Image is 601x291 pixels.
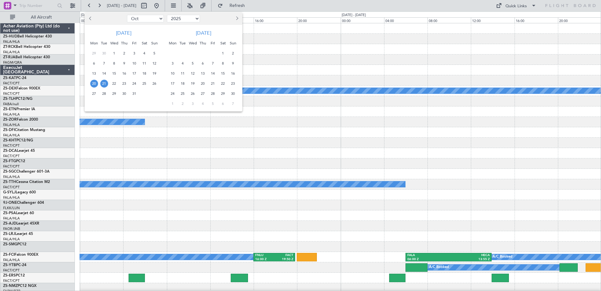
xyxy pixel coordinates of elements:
div: 12-11-2025 [188,68,198,78]
span: 16 [229,70,237,77]
div: 21-10-2025 [99,78,109,88]
div: 1-11-2025 [218,48,228,58]
span: 26 [151,80,158,88]
div: 8-10-2025 [109,58,119,68]
span: 21 [100,80,108,88]
div: 4-10-2025 [139,48,149,58]
button: Next month [233,14,240,24]
div: 3-11-2025 [168,58,178,68]
span: 19 [151,70,158,77]
span: 15 [219,70,227,77]
div: 26-11-2025 [188,88,198,99]
div: 9-10-2025 [119,58,129,68]
div: 7-10-2025 [99,58,109,68]
div: 31-10-2025 [129,88,139,99]
span: 1 [219,49,227,57]
span: 4 [199,100,207,108]
span: 28 [100,90,108,98]
div: Sun [149,38,159,48]
span: 14 [209,70,217,77]
div: 21-11-2025 [208,78,218,88]
span: 16 [120,70,128,77]
span: 26 [189,90,197,98]
span: 25 [141,80,148,88]
span: 6 [219,100,227,108]
div: Mon [89,38,99,48]
span: 19 [189,80,197,88]
div: Thu [198,38,208,48]
span: 3 [130,49,138,57]
div: 8-11-2025 [218,58,228,68]
div: 30-10-2025 [119,88,129,99]
div: 13-11-2025 [198,68,208,78]
span: 13 [199,70,207,77]
div: 3-12-2025 [188,99,198,109]
span: 29 [90,49,98,57]
div: 16-11-2025 [228,68,238,78]
div: 19-10-2025 [149,68,159,78]
span: 10 [130,60,138,67]
span: 15 [110,70,118,77]
span: 1 [110,49,118,57]
span: 17 [130,70,138,77]
button: Previous month [87,14,94,24]
div: 9-11-2025 [228,58,238,68]
div: 24-10-2025 [129,78,139,88]
span: 8 [110,60,118,67]
div: 24-11-2025 [168,88,178,99]
div: 15-10-2025 [109,68,119,78]
span: 24 [130,80,138,88]
span: 17 [169,80,177,88]
div: Wed [109,38,119,48]
div: 28-11-2025 [208,88,218,99]
div: Sun [228,38,238,48]
div: 29-10-2025 [109,88,119,99]
div: 23-10-2025 [119,78,129,88]
div: 22-11-2025 [218,78,228,88]
div: 25-10-2025 [139,78,149,88]
div: 10-10-2025 [129,58,139,68]
div: 29-11-2025 [218,88,228,99]
span: 28 [209,90,217,98]
div: 18-11-2025 [178,78,188,88]
span: 5 [209,100,217,108]
span: 29 [219,90,227,98]
div: 20-10-2025 [89,78,99,88]
div: 5-12-2025 [208,99,218,109]
span: 14 [100,70,108,77]
span: 5 [189,60,197,67]
span: 21 [209,80,217,88]
span: 5 [151,49,158,57]
div: 15-11-2025 [218,68,228,78]
div: Fri [208,38,218,48]
div: 18-10-2025 [139,68,149,78]
div: Tue [99,38,109,48]
div: 6-10-2025 [89,58,99,68]
span: 30 [120,90,128,98]
span: 30 [229,90,237,98]
span: 8 [219,60,227,67]
div: 5-10-2025 [149,48,159,58]
span: 7 [100,60,108,67]
div: 2-10-2025 [119,48,129,58]
span: 30 [100,49,108,57]
div: 26-10-2025 [149,78,159,88]
span: 25 [179,90,187,98]
span: 2 [120,49,128,57]
div: 29-9-2025 [89,48,99,58]
div: 7-12-2025 [228,99,238,109]
div: 4-11-2025 [178,58,188,68]
div: 11-10-2025 [139,58,149,68]
div: Sat [139,38,149,48]
span: 27 [199,90,207,98]
span: 22 [110,80,118,88]
div: Tue [178,38,188,48]
div: 4-12-2025 [198,99,208,109]
span: 7 [229,100,237,108]
div: 16-10-2025 [119,68,129,78]
div: 27-10-2025 [89,88,99,99]
span: 4 [141,49,148,57]
div: 14-11-2025 [208,68,218,78]
div: 12-10-2025 [149,58,159,68]
div: Sat [218,38,228,48]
